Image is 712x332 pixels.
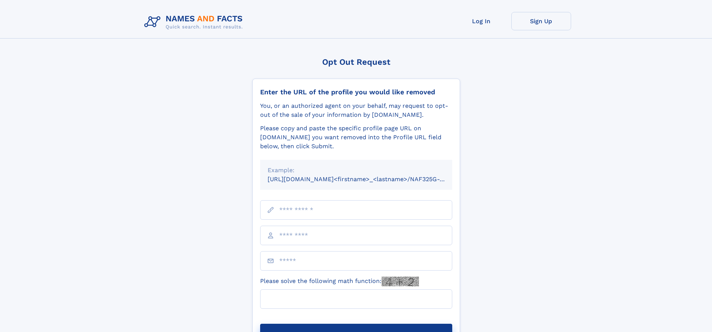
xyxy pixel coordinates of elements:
[260,277,419,286] label: Please solve the following math function:
[268,166,445,175] div: Example:
[260,101,452,119] div: You, or an authorized agent on your behalf, may request to opt-out of the sale of your informatio...
[268,176,466,183] small: [URL][DOMAIN_NAME]<firstname>_<lastname>/NAF325G-xxxxxxxx
[511,12,571,30] a: Sign Up
[451,12,511,30] a: Log In
[260,124,452,151] div: Please copy and paste the specific profile page URL on [DOMAIN_NAME] you want removed into the Pr...
[260,88,452,96] div: Enter the URL of the profile you would like removed
[141,12,249,32] img: Logo Names and Facts
[252,57,460,67] div: Opt Out Request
